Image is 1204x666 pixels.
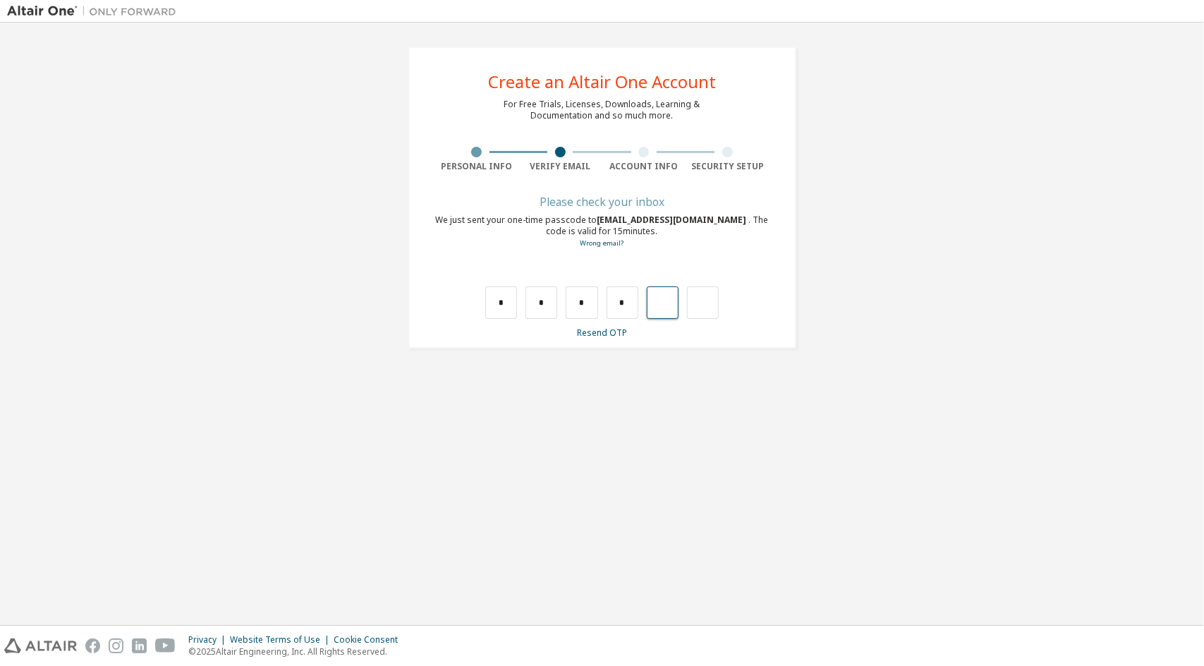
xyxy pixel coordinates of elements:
[188,634,230,646] div: Privacy
[435,214,770,249] div: We just sent your one-time passcode to . The code is valid for 15 minutes.
[597,214,749,226] span: [EMAIL_ADDRESS][DOMAIN_NAME]
[518,161,602,172] div: Verify Email
[188,646,406,658] p: © 2025 Altair Engineering, Inc. All Rights Reserved.
[602,161,686,172] div: Account Info
[132,638,147,653] img: linkedin.svg
[435,161,519,172] div: Personal Info
[580,238,624,248] a: Go back to the registration form
[109,638,123,653] img: instagram.svg
[7,4,183,18] img: Altair One
[4,638,77,653] img: altair_logo.svg
[155,638,176,653] img: youtube.svg
[435,198,770,206] div: Please check your inbox
[577,327,627,339] a: Resend OTP
[334,634,406,646] div: Cookie Consent
[488,73,716,90] div: Create an Altair One Account
[230,634,334,646] div: Website Terms of Use
[85,638,100,653] img: facebook.svg
[504,99,700,121] div: For Free Trials, Licenses, Downloads, Learning & Documentation and so much more.
[686,161,770,172] div: Security Setup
